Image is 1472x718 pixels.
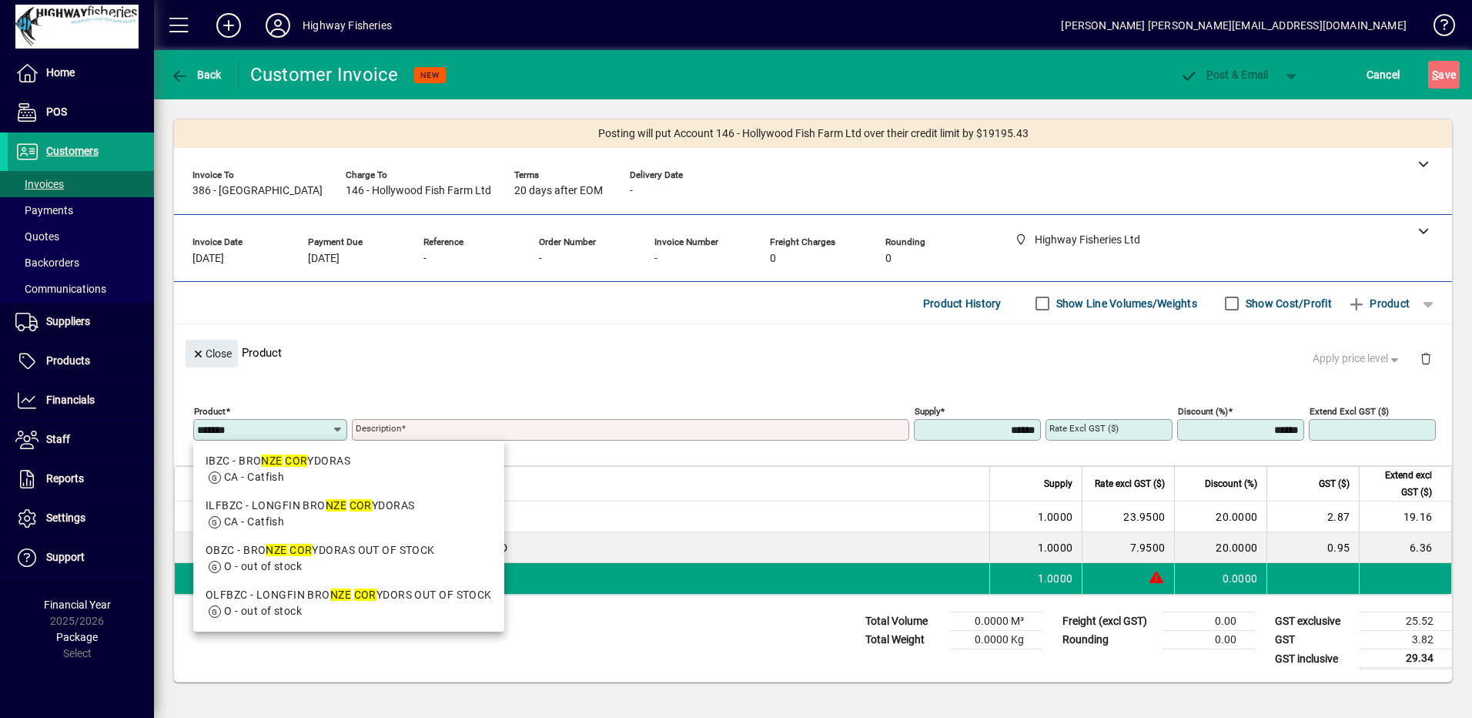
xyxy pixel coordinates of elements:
a: Knowledge Base [1422,3,1453,53]
td: 0.0000 Kg [950,631,1042,649]
td: 0.0000 [1174,563,1266,594]
button: Profile [253,12,303,39]
em: NZE [266,544,286,556]
span: Products [46,354,90,367]
td: 0.00 [1163,631,1255,649]
label: Show Cost/Profit [1243,296,1332,311]
span: GST ($) [1319,475,1350,492]
span: 1.0000 [1038,509,1073,525]
td: Freight (excl GST) [1055,612,1163,631]
em: COR [289,544,312,556]
span: 0 [770,253,776,265]
span: Invoices [15,178,64,190]
span: Support [46,551,85,563]
span: POS [46,106,67,118]
a: Settings [8,499,154,538]
mat-option: OBZC - BRONZE CORYDORAS OUT OF STOCK [193,536,504,581]
button: Add [204,12,253,39]
button: Save [1428,61,1460,89]
span: 1.0000 [1038,540,1073,555]
div: IBZC - BRO YDORAS [206,453,492,469]
span: ave [1432,62,1456,87]
td: Total Volume [858,612,950,631]
div: 23.9500 [1092,509,1165,525]
a: POS [8,93,154,132]
span: Close [192,341,232,367]
span: 0 [885,253,892,265]
span: [DATE] [192,253,224,265]
td: 6.36 [1359,532,1451,563]
td: GST inclusive [1267,649,1360,669]
span: CA - Catfish [224,515,284,528]
span: 146 - Hollywood Fish Farm Ltd [346,185,491,197]
mat-label: Supply [915,406,940,417]
span: Payments [15,204,73,216]
span: S [1432,69,1438,81]
span: Communications [15,283,106,295]
td: 29.34 [1360,649,1452,669]
span: Back [170,69,222,81]
a: Backorders [8,250,154,276]
label: Show Line Volumes/Weights [1053,296,1197,311]
span: - [654,253,657,265]
em: NZE [326,499,346,512]
span: Supply [1044,475,1072,492]
span: NEW [420,70,440,80]
mat-label: Extend excl GST ($) [1310,406,1389,417]
span: - [630,185,633,197]
a: Products [8,342,154,381]
span: O - out of stock [224,605,302,617]
span: Settings [46,512,85,524]
td: 20.0000 [1174,502,1266,532]
span: 1.0000 [1038,571,1073,586]
span: Suppliers [46,315,90,327]
div: ILFBZC - LONGFIN BRO YDORAS [206,498,492,514]
button: Close [186,340,238,367]
span: Package [56,631,98,643]
span: P [1206,69,1213,81]
td: Total Weight [858,631,950,649]
a: Staff [8,421,154,459]
span: Financials [46,394,95,406]
span: Staff [46,433,70,445]
mat-option: IBZC - BRONZE CORYDORAS [193,447,504,492]
span: [DATE] [308,253,340,265]
app-page-header-button: Back [154,61,239,89]
span: Cancel [1367,62,1400,87]
button: Apply price level [1306,345,1408,373]
td: GST exclusive [1267,612,1360,631]
mat-label: Product [194,406,226,417]
span: 386 - [GEOGRAPHIC_DATA] [192,185,323,197]
span: Apply price level [1313,351,1402,367]
div: Customer Invoice [250,62,399,87]
div: Highway Fisheries [303,13,392,38]
a: Suppliers [8,303,154,341]
mat-label: Description [356,423,401,434]
td: 0.0000 M³ [950,612,1042,631]
span: O - out of stock [224,560,302,572]
div: [PERSON_NAME] [PERSON_NAME][EMAIL_ADDRESS][DOMAIN_NAME] [1061,13,1407,38]
span: Product History [923,291,1002,316]
div: OBZC - BRO YDORAS OUT OF STOCK [206,542,492,559]
td: GST [1267,631,1360,649]
a: Communications [8,276,154,302]
span: - [539,253,542,265]
mat-label: Discount (%) [1178,406,1228,417]
em: NZE [261,455,282,467]
a: Invoices [8,171,154,197]
mat-label: Rate excl GST ($) [1049,423,1119,434]
span: Quotes [15,230,59,243]
button: Delete [1407,340,1444,377]
em: COR [285,455,307,467]
td: 0.95 [1266,532,1359,563]
button: Post & Email [1172,61,1276,89]
span: Customers [46,145,99,157]
app-page-header-button: Close [182,346,242,360]
span: Home [46,66,75,79]
span: Rate excl GST ($) [1095,475,1165,492]
span: Extend excl GST ($) [1369,467,1432,501]
td: 0.00 [1163,612,1255,631]
a: Home [8,54,154,92]
td: 2.87 [1266,502,1359,532]
span: Reports [46,472,84,485]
